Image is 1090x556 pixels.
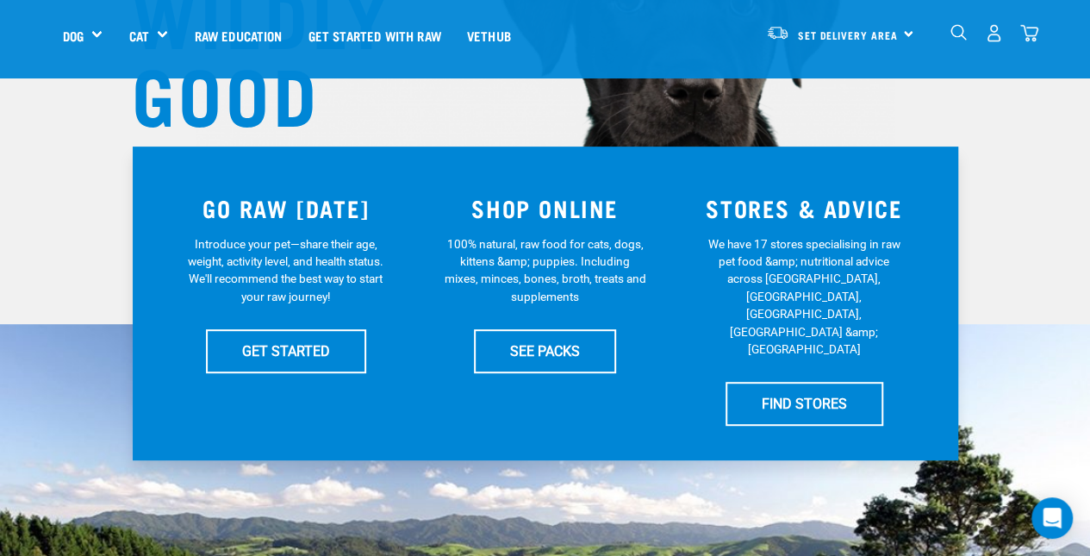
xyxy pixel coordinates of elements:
[444,235,646,306] p: 100% natural, raw food for cats, dogs, kittens &amp; puppies. Including mixes, minces, bones, bro...
[798,32,898,38] span: Set Delivery Area
[950,24,967,41] img: home-icon-1@2x.png
[167,195,406,222] h3: GO RAW [DATE]
[426,195,664,222] h3: SHOP ONLINE
[454,1,524,70] a: Vethub
[1031,497,1073,539] div: Open Intercom Messenger
[296,1,454,70] a: Get started with Raw
[1020,24,1038,42] img: home-icon@2x.png
[206,329,366,372] a: GET STARTED
[726,382,883,425] a: FIND STORES
[685,195,924,222] h3: STORES & ADVICE
[703,235,906,359] p: We have 17 stores specialising in raw pet food &amp; nutritional advice across [GEOGRAPHIC_DATA],...
[184,235,387,306] p: Introduce your pet—share their age, weight, activity level, and health status. We'll recommend th...
[985,24,1003,42] img: user.png
[63,26,84,46] a: Dog
[128,26,148,46] a: Cat
[766,25,789,41] img: van-moving.png
[474,329,616,372] a: SEE PACKS
[181,1,295,70] a: Raw Education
